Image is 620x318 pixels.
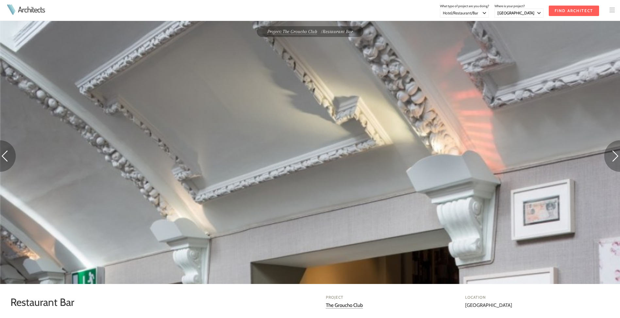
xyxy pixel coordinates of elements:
[326,302,363,309] a: The Groucho Club
[321,29,323,34] span: /
[604,140,620,172] img: Next
[549,6,599,16] input: Find Architect
[465,294,599,300] h4: Location
[494,4,525,8] span: Where is your project?
[5,4,17,15] img: Architects
[267,29,317,34] a: Project: The Groucho Club
[465,294,599,309] div: [GEOGRAPHIC_DATA]
[257,26,363,37] div: Restaurant Bar
[440,4,489,8] span: What type of project are you doing?
[604,140,620,174] a: Go to next photo
[18,6,45,13] a: Architects
[326,294,460,300] h4: Project
[10,294,300,310] h1: Restaurant Bar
